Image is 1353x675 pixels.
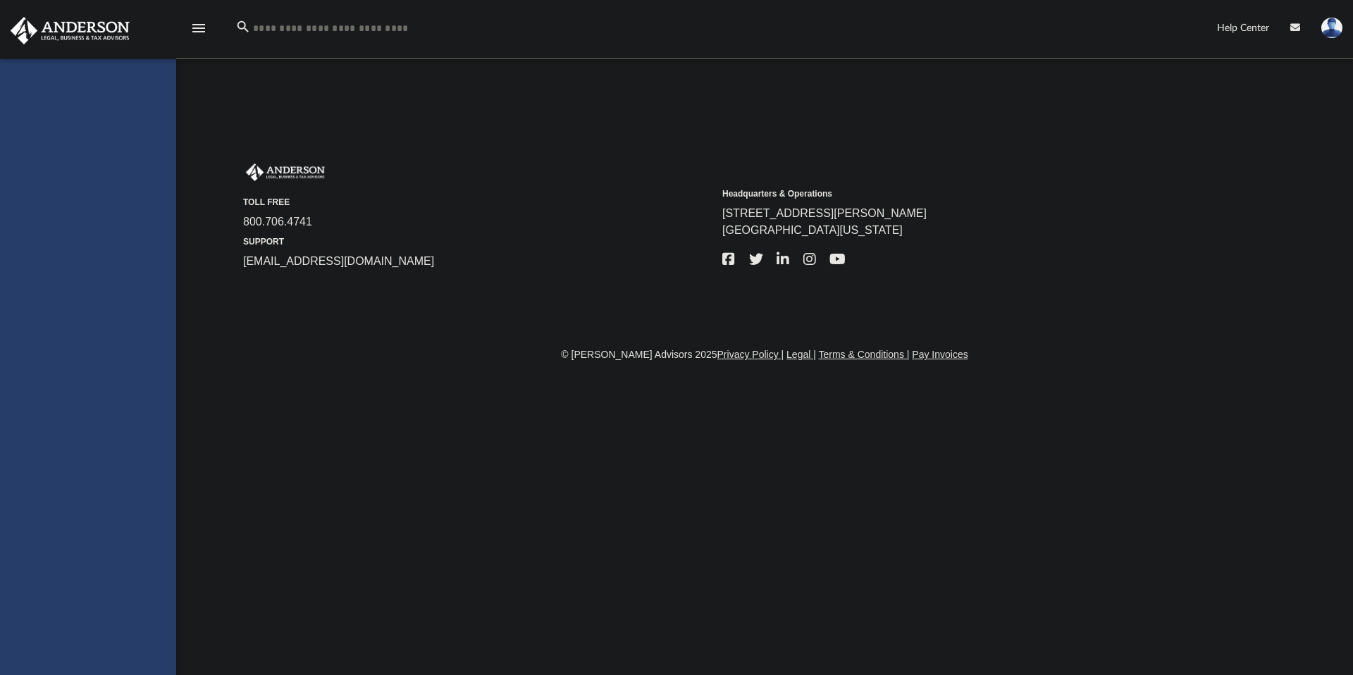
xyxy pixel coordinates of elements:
[722,207,927,219] a: [STREET_ADDRESS][PERSON_NAME]
[243,235,712,248] small: SUPPORT
[235,19,251,35] i: search
[190,20,207,37] i: menu
[6,17,134,44] img: Anderson Advisors Platinum Portal
[176,347,1353,362] div: © [PERSON_NAME] Advisors 2025
[819,349,910,360] a: Terms & Conditions |
[912,349,968,360] a: Pay Invoices
[717,349,784,360] a: Privacy Policy |
[243,196,712,209] small: TOLL FREE
[786,349,816,360] a: Legal |
[722,224,903,236] a: [GEOGRAPHIC_DATA][US_STATE]
[243,255,434,267] a: [EMAIL_ADDRESS][DOMAIN_NAME]
[190,27,207,37] a: menu
[1321,18,1342,38] img: User Pic
[722,187,1192,200] small: Headquarters & Operations
[243,216,312,228] a: 800.706.4741
[243,163,328,182] img: Anderson Advisors Platinum Portal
